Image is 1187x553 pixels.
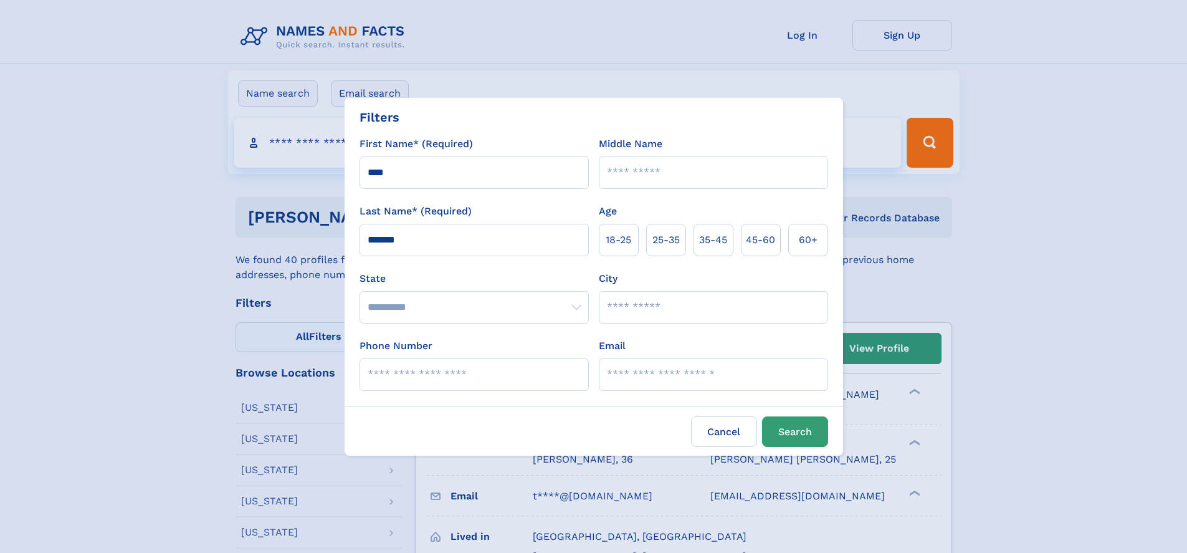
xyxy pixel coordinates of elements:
[652,233,680,248] span: 25‑35
[746,233,775,248] span: 45‑60
[360,204,472,219] label: Last Name* (Required)
[360,271,589,286] label: State
[360,339,432,353] label: Phone Number
[799,233,818,248] span: 60+
[360,108,399,127] div: Filters
[599,339,626,353] label: Email
[699,233,727,248] span: 35‑45
[599,204,617,219] label: Age
[360,137,473,151] label: First Name* (Required)
[599,137,662,151] label: Middle Name
[691,416,757,447] label: Cancel
[606,233,631,248] span: 18‑25
[599,271,617,286] label: City
[762,416,828,447] button: Search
